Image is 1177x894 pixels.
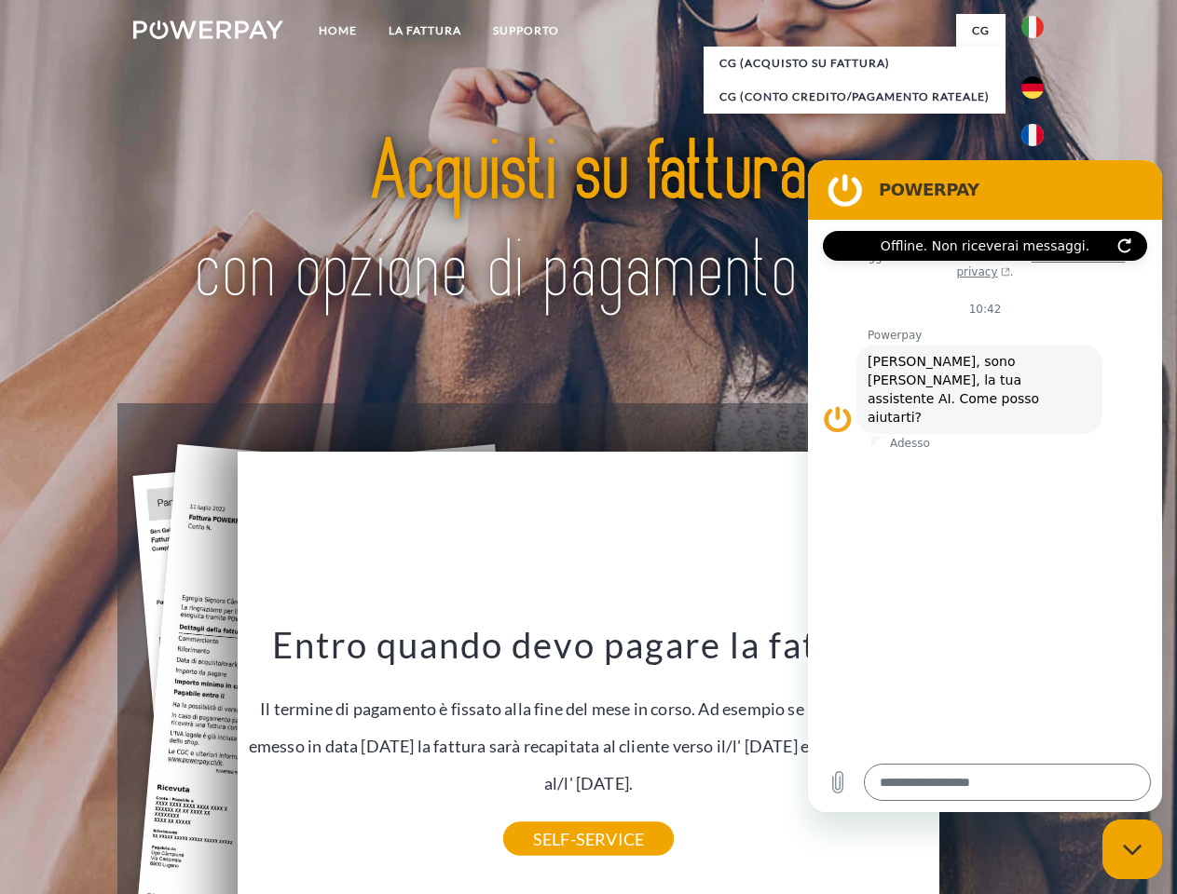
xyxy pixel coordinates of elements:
img: it [1021,16,1044,38]
a: LA FATTURA [373,14,477,47]
a: CG [956,14,1006,47]
div: Il termine di pagamento è fissato alla fine del mese in corso. Ad esempio se l'ordine è stato eme... [249,622,929,839]
a: CG (Acquisto su fattura) [704,47,1006,80]
a: Home [303,14,373,47]
img: title-powerpay_it.svg [178,89,999,357]
h3: Entro quando devo pagare la fattura? [249,622,929,667]
a: Supporto [477,14,575,47]
a: CG (Conto Credito/Pagamento rateale) [704,80,1006,114]
a: SELF-SERVICE [503,822,674,856]
img: logo-powerpay-white.svg [133,20,283,39]
img: de [1021,76,1044,99]
img: fr [1021,124,1044,146]
iframe: Finestra di messaggistica [808,160,1162,812]
iframe: Pulsante per aprire la finestra di messaggistica, conversazione in corso [1102,819,1162,879]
